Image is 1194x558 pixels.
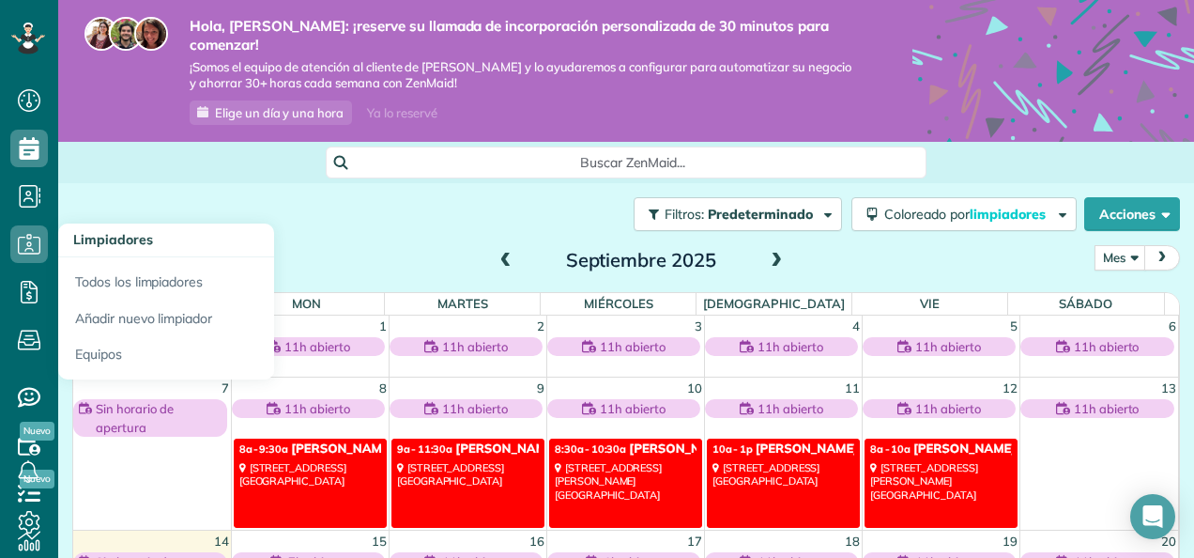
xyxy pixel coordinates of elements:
[870,442,911,456] span: 8a - 10a
[215,105,344,120] span: Elige un día y una hora
[455,442,660,457] span: [PERSON_NAME] - Ejemplo de cita
[58,336,274,380] a: Equipos
[535,316,546,337] a: 2
[600,337,666,356] span: 11h abierto
[84,17,118,51] img: maria-72a9807cf96188c08ef61303f053569d2e2a8a1cde33d635c8a3ac13582a053d.jpg
[212,531,231,552] a: 14
[920,296,940,311] span: Vie
[1130,494,1175,539] div: Abra Intercom Messenger
[58,301,274,337] a: Añadir nuevo limpiador
[555,461,662,502] font: [STREET_ADDRESS][PERSON_NAME] [GEOGRAPHIC_DATA]
[377,316,389,337] a: 1
[1001,531,1019,552] a: 19
[442,337,508,356] span: 11h abierto
[109,17,143,51] img: jorge-587dff0eeaa6aab1f244e6dc62b8924c3b6ad411094392a53c71c6c4a576187d.jpg
[291,442,496,457] span: [PERSON_NAME] - Ejemplo de cita
[600,399,666,418] span: 11h abierto
[712,442,753,456] span: 10a - 1p
[1159,378,1178,399] a: 13
[703,296,844,311] span: [DEMOGRAPHIC_DATA]
[442,399,508,418] span: 11h abierto
[624,197,842,231] a: Filtros: Predeterminado
[190,59,856,91] span: ¡Somos el equipo de atención al cliente de [PERSON_NAME] y lo ayudaremos a configurar para automa...
[915,337,981,356] span: 11h abierto
[370,531,389,552] a: 15
[73,231,153,248] span: Limpiadores
[220,378,231,399] a: 7
[96,399,221,437] span: Sin horario de apertura
[884,206,1052,223] span: Coloreado por
[913,442,1183,457] span: [PERSON_NAME] - Ejemplo de nombramiento
[190,101,352,125] a: Elige un día y una hora
[239,461,346,488] font: [STREET_ADDRESS] [GEOGRAPHIC_DATA]
[970,206,1049,223] span: limpiadores
[693,316,704,337] a: 3
[712,461,819,488] font: [STREET_ADDRESS] [GEOGRAPHIC_DATA]
[1074,337,1140,356] span: 11h abierto
[850,316,862,337] a: 4
[756,442,960,457] span: [PERSON_NAME] - Ejemplo de cita
[665,206,704,223] span: Filtros:
[528,531,546,552] a: 16
[535,378,546,399] a: 9
[1159,531,1178,552] a: 20
[437,296,488,311] span: Martes
[584,296,653,311] span: Miércoles
[555,442,626,456] span: 8:30a - 10:30a
[58,257,274,301] a: Todos los limpiadores
[685,378,704,399] a: 10
[397,461,504,488] font: [STREET_ADDRESS] [GEOGRAPHIC_DATA]
[1084,197,1180,231] button: Acciones
[284,399,350,418] span: 11h abierto
[1001,378,1019,399] a: 12
[190,17,856,54] strong: Hola, [PERSON_NAME]: ¡reserve su llamada de incorporación personalizada de 30 minutos para comenzar!
[377,378,389,399] a: 8
[758,337,823,356] span: 11h abierto
[1144,245,1180,271] button: próximo
[843,531,862,552] a: 18
[708,206,814,223] span: Predeterminado
[1059,296,1112,311] span: Sábado
[1094,245,1146,271] button: Mes
[843,378,862,399] a: 11
[397,442,453,456] span: 9a - 11:30a
[758,399,823,418] span: 11h abierto
[524,250,758,271] h2: Septiembre 2025
[1074,399,1140,418] span: 11h abierto
[851,197,1077,231] button: Coloreado porlimpiadores
[20,422,54,441] span: Nuevo
[629,442,834,457] span: [PERSON_NAME] - Ejemplo de cita
[284,337,350,356] span: 11h abierto
[1008,316,1019,337] a: 5
[685,531,704,552] a: 17
[134,17,168,51] img: michelle-19f622bdf1676172e81f8f8fba1fb50e276960ebfe0243fe18214015130c80e4.jpg
[292,296,321,311] span: Mon
[870,461,977,502] font: [STREET_ADDRESS] [PERSON_NAME][GEOGRAPHIC_DATA]
[915,399,981,418] span: 11h abierto
[239,442,289,456] span: 8a - 9:30a
[1099,206,1156,223] font: Acciones
[634,197,842,231] button: Filtros: Predeterminado
[1167,316,1178,337] a: 6
[356,101,449,125] div: Ya lo reservé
